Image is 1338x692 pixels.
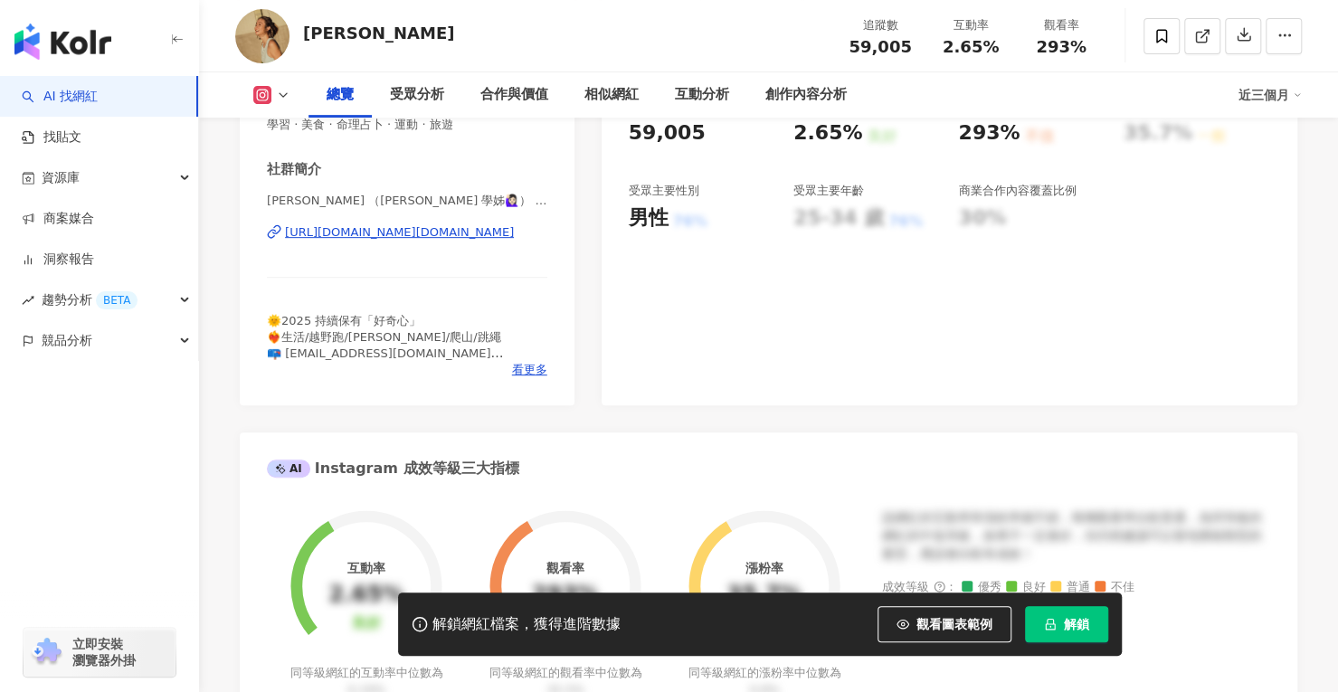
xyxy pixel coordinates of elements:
[745,561,783,575] div: 漲粉率
[42,280,138,320] span: 趨勢分析
[432,615,621,634] div: 解鎖網紅檔案，獲得進階數據
[96,291,138,309] div: BETA
[22,128,81,147] a: 找貼文
[22,294,34,307] span: rise
[936,16,1005,34] div: 互動率
[962,581,1001,594] span: 優秀
[29,638,64,667] img: chrome extension
[1006,581,1046,594] span: 良好
[629,119,706,147] div: 59,005
[512,362,547,378] span: 看更多
[943,38,999,56] span: 2.65%
[726,583,802,608] div: 35.7%
[22,88,98,106] a: searchAI 找網紅
[1027,16,1096,34] div: 觀看率
[347,561,385,575] div: 互動率
[916,617,992,631] span: 觀看圖表範例
[1095,581,1134,594] span: 不佳
[22,251,94,269] a: 洞察報告
[1044,618,1057,630] span: lock
[24,628,176,677] a: chrome extension立即安裝 瀏覽器外掛
[675,84,729,106] div: 互動分析
[303,22,454,44] div: [PERSON_NAME]
[267,314,527,410] span: 🌞2025 持續保有「好奇心」 ❤️‍🔥生活/越野跑/[PERSON_NAME]/爬山/跳繩 📪 [EMAIL_ADDRESS][DOMAIN_NAME] 🏃🏻‍♀️粗來跑步 @[DOMAIN_...
[480,84,548,106] div: 合作與價值
[882,581,1270,594] div: 成效等級 ：
[22,210,94,228] a: 商案媒合
[267,193,547,209] span: [PERSON_NAME] （[PERSON_NAME] 學姊🙋🏻‍♀️） | [PERSON_NAME].h.nov
[958,119,1020,147] div: 293%
[42,157,80,198] span: 資源庫
[532,583,599,608] div: 293%
[1064,617,1089,631] span: 解鎖
[793,119,862,147] div: 2.65%
[958,183,1076,199] div: 商業合作內容覆蓋比例
[546,561,584,575] div: 觀看率
[14,24,111,60] img: logo
[390,84,444,106] div: 受眾分析
[328,583,403,608] div: 2.65%
[1025,606,1108,642] button: 解鎖
[846,16,915,34] div: 追蹤數
[285,224,514,241] div: [URL][DOMAIN_NAME][DOMAIN_NAME]
[849,37,911,56] span: 59,005
[267,460,310,478] div: AI
[793,183,864,199] div: 受眾主要年齡
[629,183,699,199] div: 受眾主要性別
[765,84,847,106] div: 創作內容分析
[1036,38,1087,56] span: 293%
[267,160,321,179] div: 社群簡介
[1050,581,1090,594] span: 普通
[878,606,1011,642] button: 觀看圖表範例
[584,84,639,106] div: 相似網紅
[267,224,547,241] a: [URL][DOMAIN_NAME][DOMAIN_NAME]
[1238,81,1302,109] div: 近三個月
[327,84,354,106] div: 總覽
[267,459,518,479] div: Instagram 成效等級三大指標
[882,509,1270,563] div: 該網紅的互動率和漲粉率都不錯，唯獨觀看率比較普通，為同等級的網紅的中低等級，效果不一定會好，但仍然建議可以發包開箱類型的案型，應該會比較有成效！
[629,204,669,232] div: 男性
[72,636,136,668] span: 立即安裝 瀏覽器外掛
[235,9,289,63] img: KOL Avatar
[42,320,92,361] span: 競品分析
